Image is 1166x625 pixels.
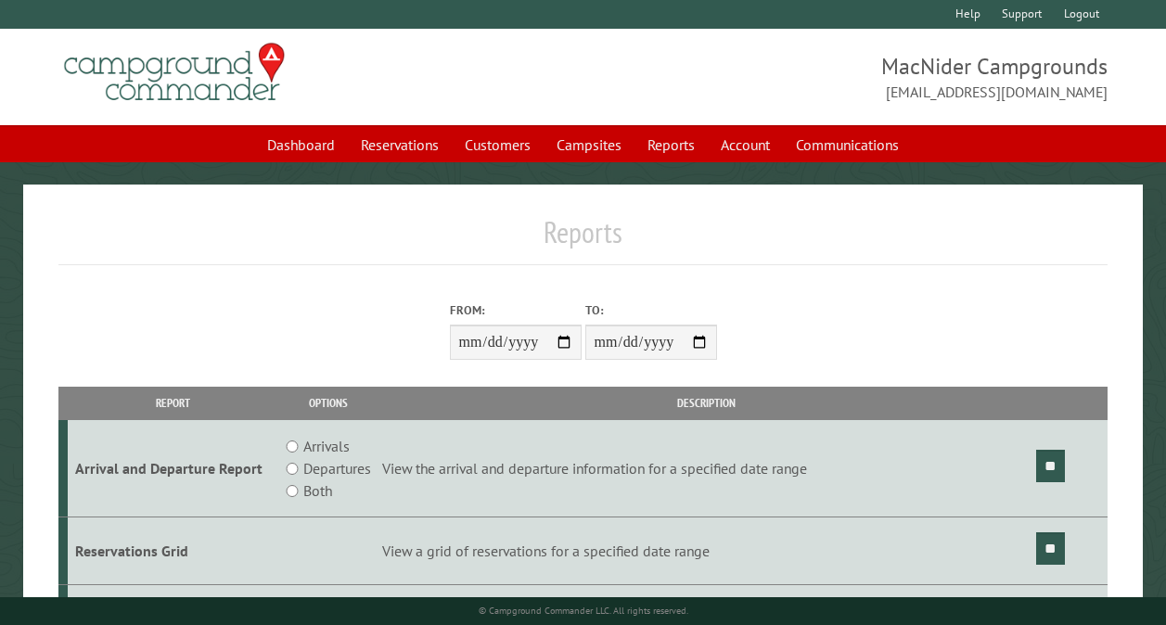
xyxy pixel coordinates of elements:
small: © Campground Commander LLC. All rights reserved. [479,605,688,617]
label: Both [303,479,332,502]
a: Account [710,127,781,162]
th: Report [68,387,278,419]
td: Reservations Grid [68,517,278,585]
a: Communications [785,127,910,162]
label: To: [585,301,717,319]
label: Arrivals [303,435,350,457]
a: Customers [454,127,542,162]
label: From: [450,301,582,319]
img: Campground Commander [58,36,290,108]
a: Campsites [545,127,633,162]
a: Reservations [350,127,450,162]
th: Description [379,387,1033,419]
h1: Reports [58,214,1108,265]
th: Options [277,387,379,419]
span: MacNider Campgrounds [EMAIL_ADDRESS][DOMAIN_NAME] [583,51,1108,103]
td: View the arrival and departure information for a specified date range [379,420,1033,517]
td: Arrival and Departure Report [68,420,278,517]
a: Reports [636,127,706,162]
td: View a grid of reservations for a specified date range [379,517,1033,585]
a: Dashboard [256,127,346,162]
label: Departures [303,457,371,479]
